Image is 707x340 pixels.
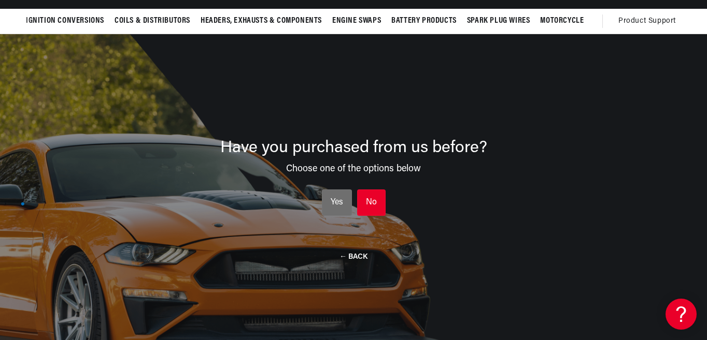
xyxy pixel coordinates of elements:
div: Yes [331,196,343,210]
button: ← BACK [340,252,367,261]
span: Ignition Conversions [26,16,104,26]
span: Battery Products [391,16,457,26]
span: Product Support [618,16,676,27]
summary: Motorcycle [535,9,589,33]
div: No [366,196,377,210]
summary: Spark Plug Wires [462,9,535,33]
span: Coils & Distributors [115,16,190,26]
summary: Battery Products [386,9,462,33]
span: Headers, Exhausts & Components [201,16,322,26]
span: Motorcycle [540,16,584,26]
summary: Headers, Exhausts & Components [195,9,327,33]
span: Spark Plug Wires [467,16,530,26]
summary: Engine Swaps [327,9,386,33]
summary: Product Support [618,9,681,34]
summary: Coils & Distributors [109,9,195,33]
div: Have you purchased from us before? [21,140,686,156]
summary: Ignition Conversions [26,9,109,33]
span: Engine Swaps [332,16,381,26]
div: Choose one of the options below [21,156,686,174]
